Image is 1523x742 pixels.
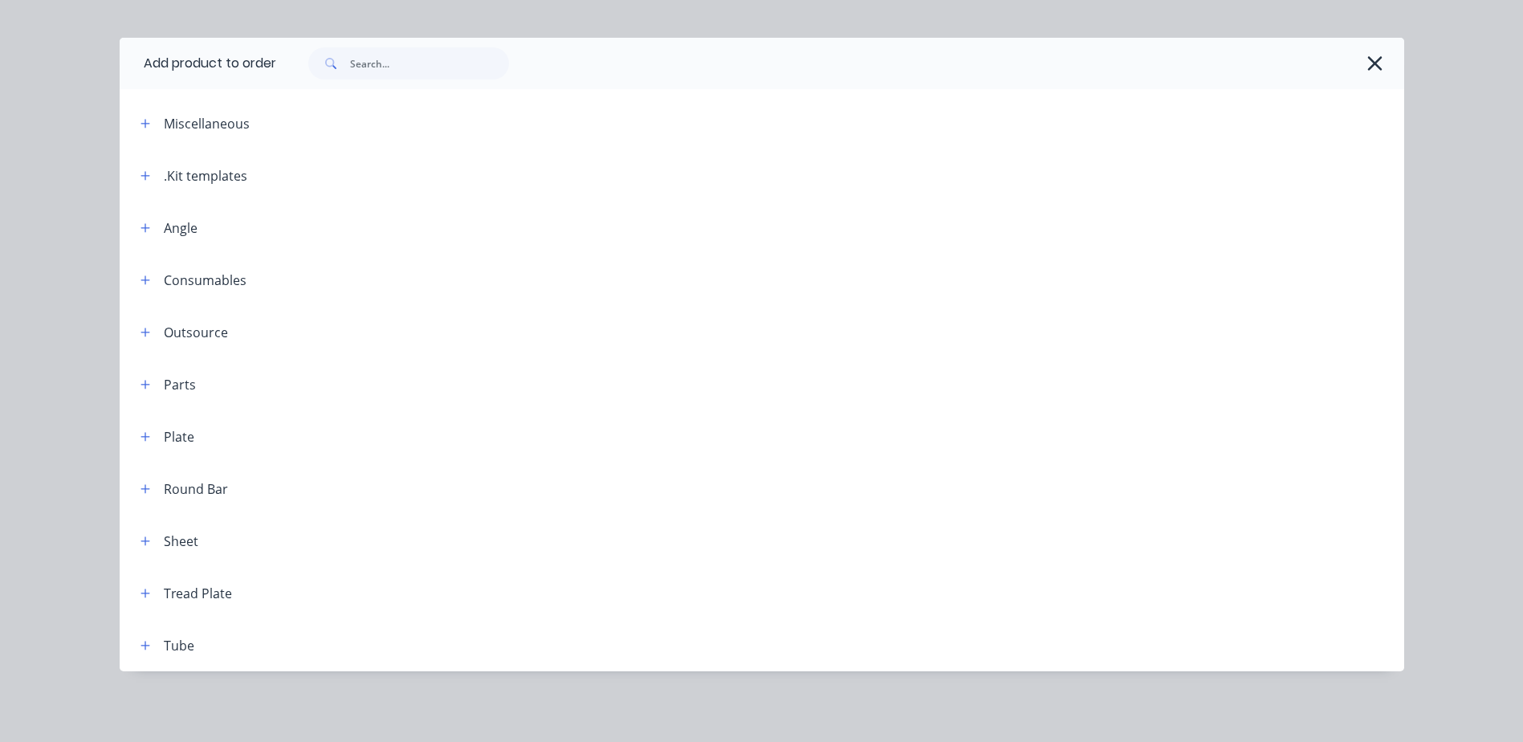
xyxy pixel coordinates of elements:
[164,532,198,551] div: Sheet
[164,114,250,133] div: Miscellaneous
[164,166,247,185] div: .Kit templates
[164,218,198,238] div: Angle
[164,427,194,446] div: Plate
[164,636,194,655] div: Tube
[164,271,246,290] div: Consumables
[350,47,509,79] input: Search...
[164,323,228,342] div: Outsource
[164,584,232,603] div: Tread Plate
[120,38,276,89] div: Add product to order
[164,479,228,499] div: Round Bar
[164,375,196,394] div: Parts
